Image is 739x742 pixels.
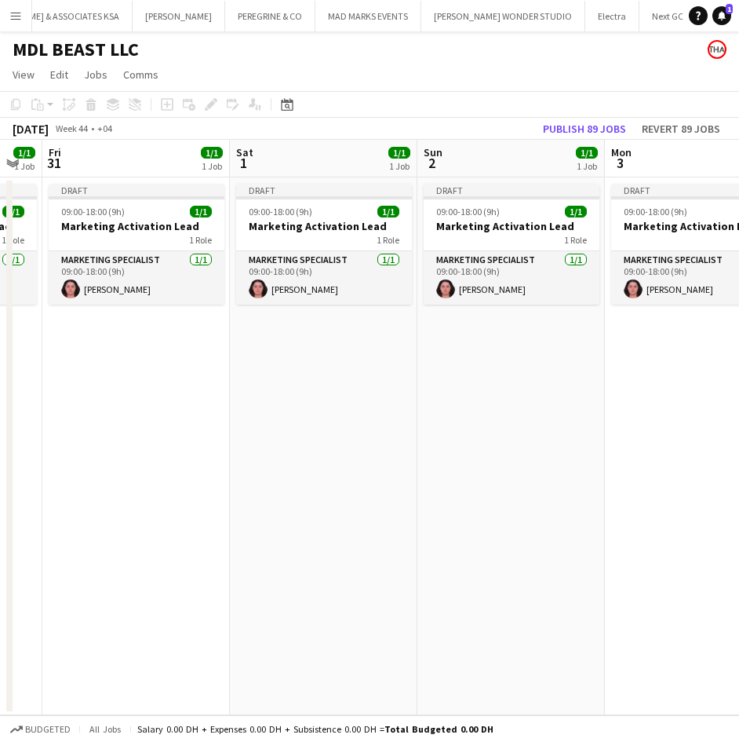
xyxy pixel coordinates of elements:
a: Comms [117,64,165,85]
span: 1 [726,4,733,14]
button: Revert 89 jobs [635,119,726,139]
button: PEREGRINE & CO [225,1,315,31]
span: Total Budgeted 0.00 DH [384,723,493,735]
h1: MDL BEAST LLC [13,38,139,61]
span: View [13,68,35,82]
button: Next GCC [639,1,702,31]
button: [PERSON_NAME] [133,1,225,31]
span: Jobs [84,68,107,82]
div: Salary 0.00 DH + Expenses 0.00 DH + Subsistence 0.00 DH = [137,723,493,735]
a: Jobs [78,64,114,85]
span: Budgeted [25,724,71,735]
div: +04 [97,122,112,134]
button: Electra [585,1,639,31]
app-user-avatar: Enas Ahmed [708,40,726,59]
button: MAD MARKS EVENTS [315,1,421,31]
span: Edit [50,68,68,82]
button: [PERSON_NAME] WONDER STUDIO [421,1,585,31]
div: [DATE] [13,121,49,137]
button: Budgeted [8,721,73,738]
span: Comms [123,68,158,82]
a: View [6,64,41,85]
a: Edit [44,64,75,85]
span: Week 44 [52,122,91,134]
button: Publish 89 jobs [537,119,632,139]
a: 1 [712,6,731,25]
span: All jobs [86,723,124,735]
